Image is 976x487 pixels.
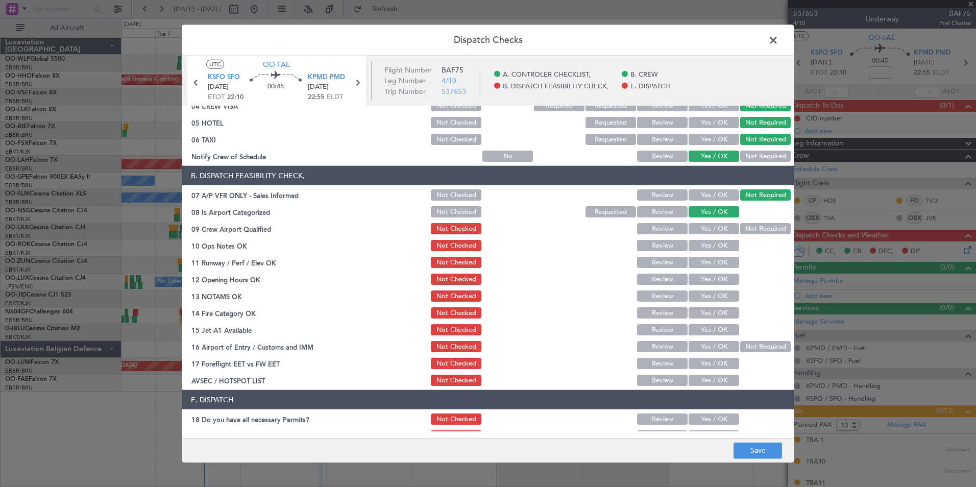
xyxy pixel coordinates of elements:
[740,151,791,162] button: Not Required
[740,341,791,352] button: Not Required
[740,117,791,128] button: Not Required
[182,25,794,56] header: Dispatch Checks
[740,189,791,201] button: Not Required
[740,223,791,234] button: Not Required
[740,134,791,145] button: Not Required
